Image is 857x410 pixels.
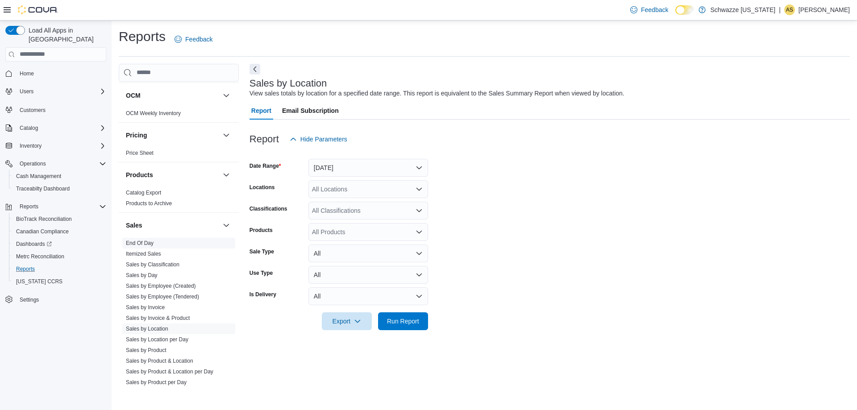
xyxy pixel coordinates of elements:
[126,189,161,196] span: Catalog Export
[779,4,781,15] p: |
[710,4,775,15] p: Schwazze [US_STATE]
[16,104,106,115] span: Customers
[25,26,106,44] span: Load All Apps in [GEOGRAPHIC_DATA]
[126,358,193,364] a: Sales by Product & Location
[16,294,106,305] span: Settings
[126,240,154,247] span: End Of Day
[221,220,232,231] button: Sales
[378,312,428,330] button: Run Report
[799,4,850,15] p: [PERSON_NAME]
[12,264,106,274] span: Reports
[126,336,188,343] span: Sales by Location per Day
[12,276,66,287] a: [US_STATE] CCRS
[9,263,110,275] button: Reports
[185,35,212,44] span: Feedback
[308,159,428,177] button: [DATE]
[126,304,165,311] a: Sales by Invoice
[308,287,428,305] button: All
[20,296,39,303] span: Settings
[250,134,279,145] h3: Report
[126,240,154,246] a: End Of Day
[12,251,68,262] a: Metrc Reconciliation
[16,86,37,97] button: Users
[126,251,161,257] a: Itemized Sales
[126,293,199,300] span: Sales by Employee (Tendered)
[126,272,158,278] a: Sales by Day
[327,312,366,330] span: Export
[5,63,106,329] nav: Complex example
[20,107,46,114] span: Customers
[16,158,50,169] button: Operations
[416,228,423,236] button: Open list of options
[126,91,141,100] h3: OCM
[16,68,106,79] span: Home
[308,244,428,262] button: All
[20,203,38,210] span: Reports
[119,238,239,391] div: Sales
[126,357,193,364] span: Sales by Product & Location
[16,253,64,260] span: Metrc Reconciliation
[126,368,213,375] span: Sales by Product & Location per Day
[2,122,110,134] button: Catalog
[16,86,106,97] span: Users
[126,261,179,268] span: Sales by Classification
[12,214,75,224] a: BioTrack Reconciliation
[126,131,147,140] h3: Pricing
[126,221,142,230] h3: Sales
[250,205,287,212] label: Classifications
[12,171,106,182] span: Cash Management
[126,250,161,257] span: Itemized Sales
[126,315,190,321] a: Sales by Invoice & Product
[282,102,339,120] span: Email Subscription
[12,251,106,262] span: Metrc Reconciliation
[16,265,35,273] span: Reports
[12,239,106,249] span: Dashboards
[20,160,46,167] span: Operations
[16,141,106,151] span: Inventory
[250,291,276,298] label: Is Delivery
[786,4,793,15] span: AS
[12,183,73,194] a: Traceabilty Dashboard
[416,207,423,214] button: Open list of options
[126,336,188,343] a: Sales by Location per Day
[250,78,327,89] h3: Sales by Location
[221,130,232,141] button: Pricing
[221,170,232,180] button: Products
[12,264,38,274] a: Reports
[16,123,42,133] button: Catalog
[250,89,624,98] div: View sales totals by location for a specified date range. This report is equivalent to the Sales ...
[126,325,168,332] span: Sales by Location
[641,5,668,14] span: Feedback
[16,173,61,180] span: Cash Management
[171,30,216,48] a: Feedback
[119,28,166,46] h1: Reports
[126,110,181,116] a: OCM Weekly Inventory
[16,215,72,223] span: BioTrack Reconciliation
[12,171,65,182] a: Cash Management
[251,102,271,120] span: Report
[387,317,419,326] span: Run Report
[126,170,153,179] h3: Products
[126,149,154,157] span: Price Sheet
[2,293,110,306] button: Settings
[250,269,273,277] label: Use Type
[16,228,69,235] span: Canadian Compliance
[126,326,168,332] a: Sales by Location
[126,369,213,375] a: Sales by Product & Location per Day
[126,282,196,290] span: Sales by Employee (Created)
[12,226,72,237] a: Canadian Compliance
[12,239,55,249] a: Dashboards
[16,240,52,248] span: Dashboards
[9,213,110,225] button: BioTrack Reconciliation
[12,276,106,287] span: Washington CCRS
[286,130,351,148] button: Hide Parameters
[126,170,219,179] button: Products
[627,1,672,19] a: Feedback
[20,70,34,77] span: Home
[2,103,110,116] button: Customers
[126,347,166,354] span: Sales by Product
[20,124,38,132] span: Catalog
